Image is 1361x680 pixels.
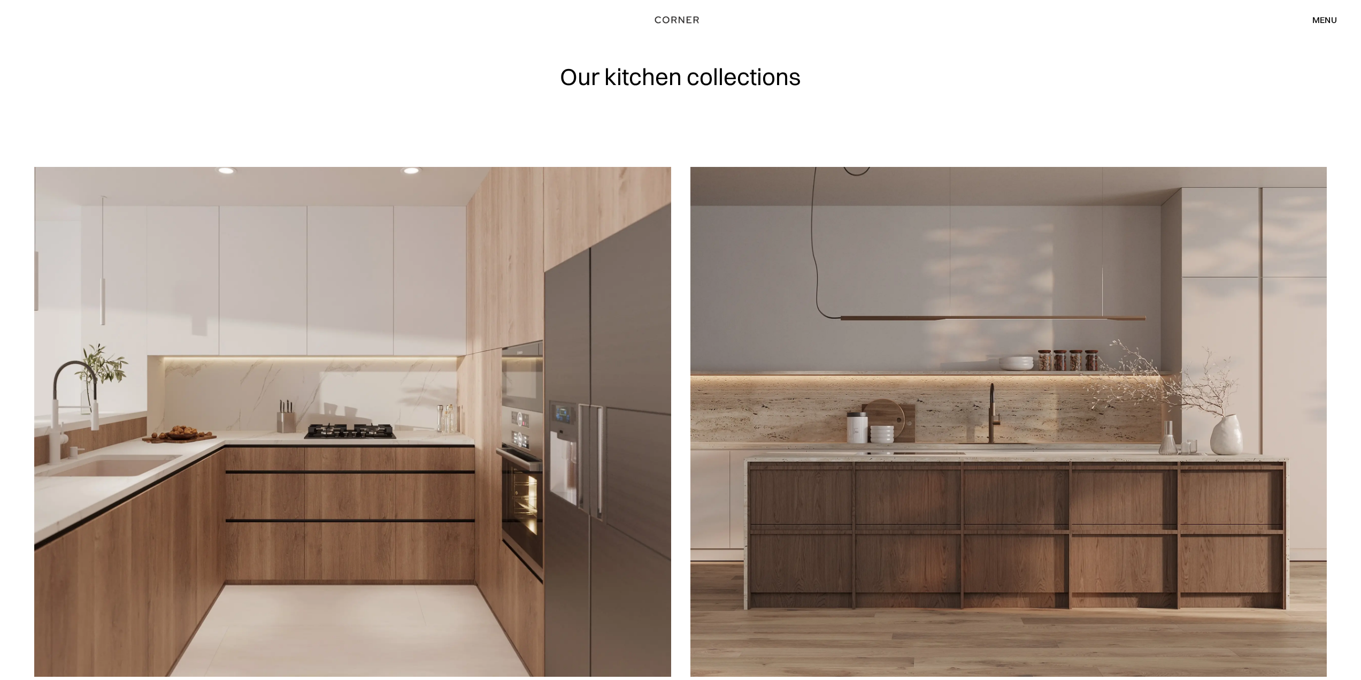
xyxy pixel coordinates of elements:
h1: Our kitchen collections [560,64,801,89]
div: menu [1302,11,1337,29]
div: menu [1312,16,1337,24]
a: home [629,13,732,27]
